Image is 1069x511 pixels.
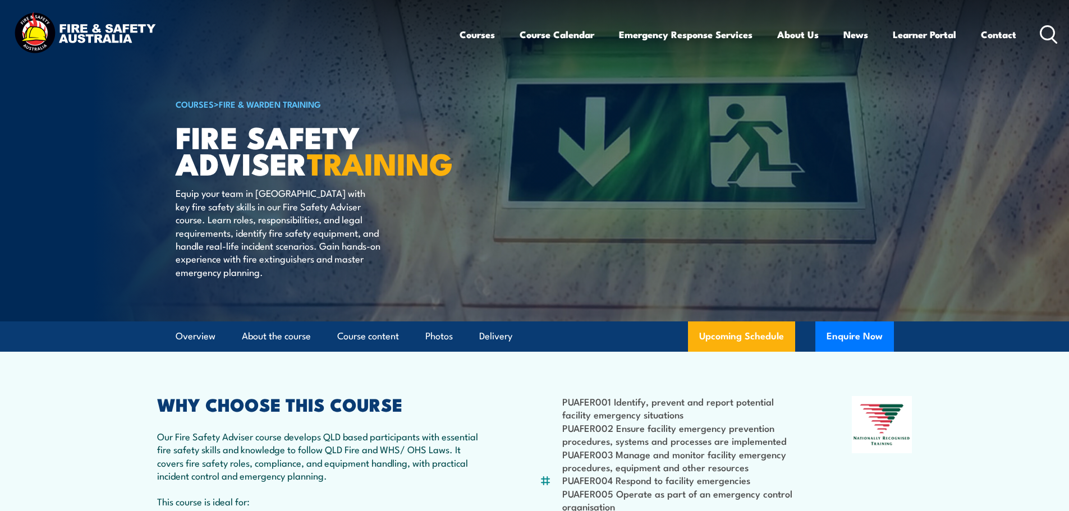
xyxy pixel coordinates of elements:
[219,98,321,110] a: Fire & Warden Training
[562,473,797,486] li: PUAFER004 Respond to facility emergencies
[176,98,214,110] a: COURSES
[852,396,912,453] img: Nationally Recognised Training logo.
[157,495,485,508] p: This course is ideal for:
[479,321,512,351] a: Delivery
[562,421,797,448] li: PUAFER002 Ensure facility emergency prevention procedures, systems and processes are implemented
[843,20,868,49] a: News
[520,20,594,49] a: Course Calendar
[777,20,819,49] a: About Us
[619,20,753,49] a: Emergency Response Services
[176,123,453,176] h1: FIRE SAFETY ADVISER
[562,395,797,421] li: PUAFER001 Identify, prevent and report potential facility emergency situations
[307,139,453,186] strong: TRAINING
[425,321,453,351] a: Photos
[688,321,795,352] a: Upcoming Schedule
[893,20,956,49] a: Learner Portal
[157,396,485,412] h2: WHY CHOOSE THIS COURSE
[815,321,894,352] button: Enquire Now
[337,321,399,351] a: Course content
[981,20,1016,49] a: Contact
[176,186,380,278] p: Equip your team in [GEOGRAPHIC_DATA] with key fire safety skills in our Fire Safety Adviser cours...
[157,430,485,482] p: Our Fire Safety Adviser course develops QLD based participants with essential fire safety skills ...
[176,321,215,351] a: Overview
[562,448,797,474] li: PUAFER003 Manage and monitor facility emergency procedures, equipment and other resources
[460,20,495,49] a: Courses
[242,321,311,351] a: About the course
[176,97,453,111] h6: >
